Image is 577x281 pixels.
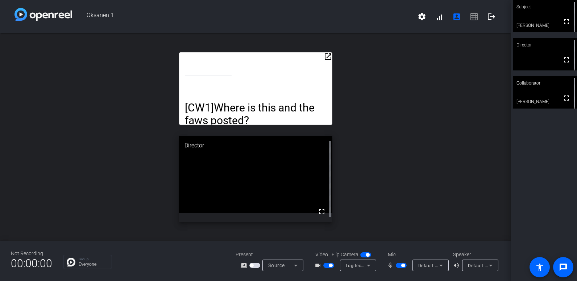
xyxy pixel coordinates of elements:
[418,12,426,21] mat-icon: settings
[387,261,396,270] mat-icon: mic_none
[315,261,323,270] mat-icon: videocam_outline
[562,94,571,102] mat-icon: fullscreen
[324,52,332,61] mat-icon: open_in_new
[14,8,72,21] img: white-gradient.svg
[179,136,332,155] div: Director
[11,250,52,257] div: Not Recording
[562,17,571,26] mat-icon: fullscreen
[513,76,577,90] div: Collaborator
[381,251,453,258] div: Mic
[11,254,52,272] span: 00:00:00
[513,38,577,52] div: Director
[315,251,328,258] span: Video
[79,257,108,261] p: Group
[79,262,108,266] p: Everyone
[72,8,413,25] span: Oksanen 1
[453,251,497,258] div: Speaker
[562,56,571,64] mat-icon: fullscreen
[185,101,214,114] a: [CW1]
[559,263,568,272] mat-icon: message
[67,258,75,266] img: Chat Icon
[453,261,462,270] mat-icon: volume_up
[317,207,326,216] mat-icon: fullscreen
[185,101,327,127] p: Where is this and the faws posted?
[241,261,249,270] mat-icon: screen_share_outline
[346,262,426,268] span: Logitech Webcam C930e (046d:0843)
[332,251,358,258] span: Flip Camera
[418,262,553,268] span: Default - Microphone (2- Logitech Webcam C930e) (046d:0843)
[268,262,285,268] span: Source
[535,263,544,272] mat-icon: accessibility
[236,251,308,258] div: Present
[487,12,496,21] mat-icon: logout
[452,12,461,21] mat-icon: account_box
[431,8,448,25] button: signal_cellular_alt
